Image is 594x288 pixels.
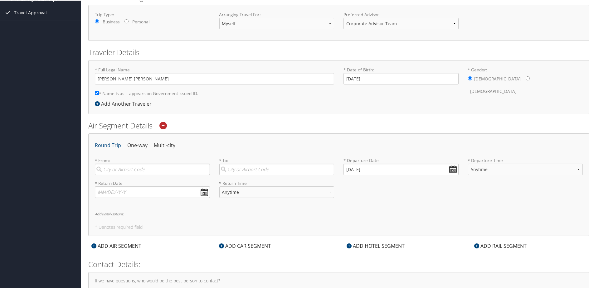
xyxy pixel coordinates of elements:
[14,4,47,20] span: Travel Approval
[468,76,472,80] input: * Gender:[DEMOGRAPHIC_DATA][DEMOGRAPHIC_DATA]
[95,186,210,197] input: MM/DD/YYYY
[95,90,99,94] input: * Name is as it appears on Government issued ID.
[471,242,530,249] div: ADD RAIL SEGMENT
[95,157,210,175] label: * From:
[95,11,210,17] label: Trip Type:
[468,66,583,97] label: * Gender:
[95,87,198,98] label: * Name is as it appears on Government issued ID.
[216,242,274,249] div: ADD CAR SEGMENT
[95,224,583,229] h5: * Denotes required field
[88,120,589,130] h2: Air Segment Details
[95,66,334,84] label: * Full Legal Name
[95,163,210,175] input: City or Airport Code
[88,242,144,249] div: ADD AIR SEGMENT
[219,163,334,175] input: City or Airport Code
[95,212,583,215] h6: Additional Options:
[343,163,459,175] input: MM/DD/YYYY
[95,180,210,186] label: * Return Date
[95,278,583,282] h4: If we have questions, who would be the best person to contact?
[88,46,589,57] h2: Traveler Details
[343,157,459,163] label: * Departure Date
[95,72,334,84] input: * Full Legal Name
[219,157,334,175] label: * To:
[132,18,149,24] label: Personal
[219,180,334,186] label: * Return Time
[475,72,521,84] label: [DEMOGRAPHIC_DATA]
[470,85,517,97] label: [DEMOGRAPHIC_DATA]
[154,139,175,151] li: Multi-city
[95,99,155,107] div: Add Another Traveler
[219,11,334,17] label: Arranging Travel For:
[103,18,119,24] label: Business
[88,258,589,269] h2: Contact Details:
[468,163,583,175] select: * Departure Time
[343,66,459,84] label: * Date of Birth:
[468,157,583,180] label: * Departure Time
[526,76,530,80] input: * Gender:[DEMOGRAPHIC_DATA][DEMOGRAPHIC_DATA]
[343,11,459,17] label: Preferred Advisor
[343,242,408,249] div: ADD HOTEL SEGMENT
[127,139,148,151] li: One-way
[95,139,121,151] li: Round Trip
[343,72,459,84] input: * Date of Birth:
